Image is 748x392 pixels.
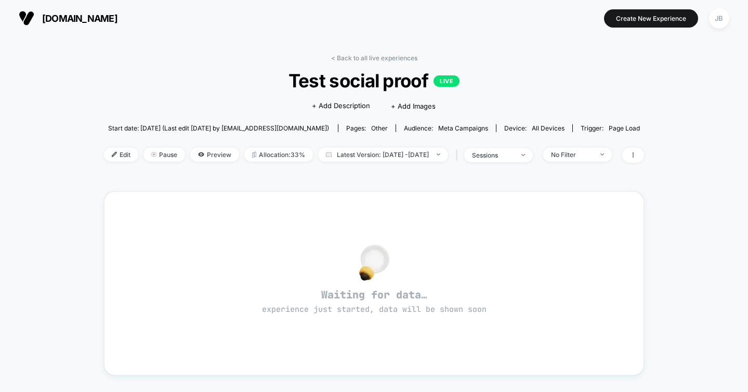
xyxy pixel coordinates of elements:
[434,75,460,87] p: LIVE
[600,153,604,155] img: end
[331,54,417,62] a: < Back to all live experiences
[404,124,488,132] div: Audience:
[143,148,185,162] span: Pause
[318,148,448,162] span: Latest Version: [DATE] - [DATE]
[112,152,117,157] img: edit
[709,8,729,29] div: JB
[190,148,239,162] span: Preview
[359,244,389,281] img: no_data
[244,148,313,162] span: Allocation: 33%
[532,124,565,132] span: all devices
[123,288,625,315] span: Waiting for data…
[551,151,593,159] div: No Filter
[496,124,572,132] span: Device:
[16,10,121,27] button: [DOMAIN_NAME]
[19,10,34,26] img: Visually logo
[262,304,487,315] span: experience just started, data will be shown soon
[472,151,514,159] div: sessions
[371,124,388,132] span: other
[581,124,640,132] div: Trigger:
[312,101,370,111] span: + Add Description
[104,148,138,162] span: Edit
[437,153,440,155] img: end
[521,154,525,156] img: end
[131,70,617,92] span: Test social proof
[391,102,436,110] span: + Add Images
[706,8,732,29] button: JB
[42,13,117,24] span: [DOMAIN_NAME]
[453,148,464,163] span: |
[609,124,640,132] span: Page Load
[438,124,488,132] span: Meta campaigns
[604,9,698,28] button: Create New Experience
[326,152,332,157] img: calendar
[151,152,156,157] img: end
[346,124,388,132] div: Pages:
[108,124,329,132] span: Start date: [DATE] (Last edit [DATE] by [EMAIL_ADDRESS][DOMAIN_NAME])
[252,152,256,158] img: rebalance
